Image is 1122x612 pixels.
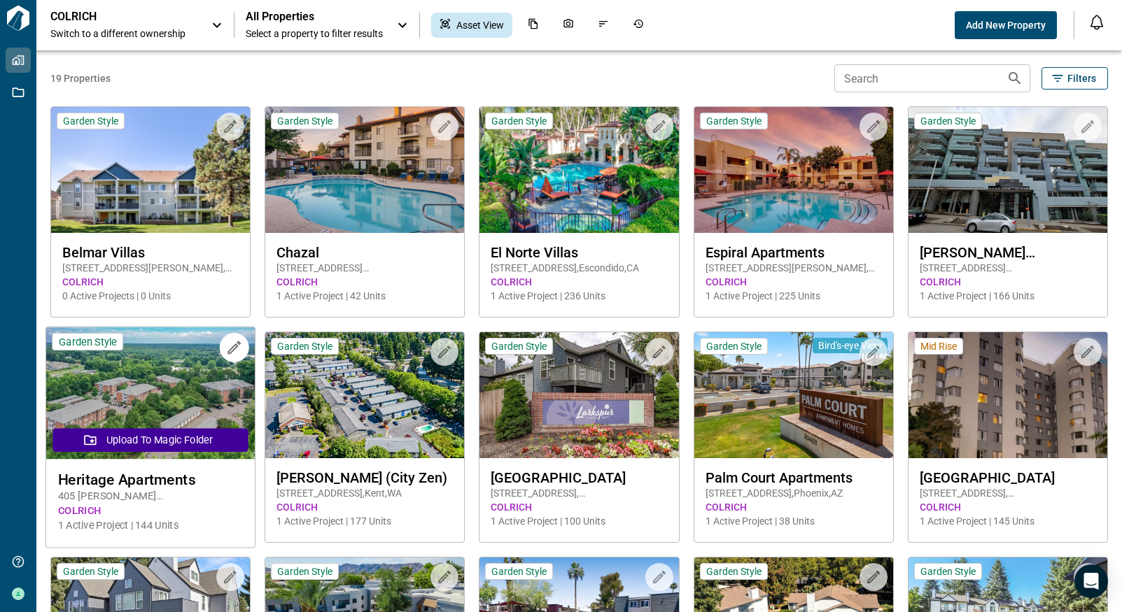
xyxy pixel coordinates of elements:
span: Garden Style [277,340,332,353]
span: 1 Active Project | 38 Units [706,514,882,528]
span: Filters [1067,71,1096,85]
span: Garden Style [706,565,762,578]
img: property-asset [909,107,1107,233]
span: Garden Style [63,115,118,127]
span: Switch to a different ownership [50,27,197,41]
span: 1 Active Project | 100 Units [491,514,667,528]
img: property-asset [479,332,678,458]
div: Issues & Info [589,13,617,38]
span: 0 Active Projects | 0 Units [62,289,239,303]
span: Garden Style [59,335,117,348]
span: Bird's-eye View [818,339,882,352]
span: 1 Active Project | 177 Units [276,514,453,528]
span: Select a property to filter results [246,27,383,41]
span: [STREET_ADDRESS][PERSON_NAME] , Scottsdale , AZ [276,261,453,275]
span: Heritage Apartments [58,471,244,488]
button: Filters [1042,67,1108,90]
div: Documents [519,13,547,38]
span: 405 [PERSON_NAME] Dr , Hillsborough , NC [58,489,244,504]
span: COLRICH [58,504,244,518]
span: Belmar Villas [62,244,239,261]
span: Garden Style [277,115,332,127]
span: [STREET_ADDRESS] , Kent , WA [276,486,453,500]
button: Open notification feed [1086,11,1108,34]
button: Search properties [1001,64,1029,92]
span: [PERSON_NAME] (City Zen) [276,469,453,486]
button: Add New Property [955,11,1057,39]
img: property-asset [46,327,255,460]
span: [STREET_ADDRESS] , Escondido , CA [491,261,667,275]
span: [STREET_ADDRESS][PERSON_NAME] , [PERSON_NAME] , AZ [706,261,882,275]
span: Garden Style [491,340,547,353]
span: COLRICH [920,275,1096,289]
span: Asset View [456,18,504,32]
span: 1 Active Project | 225 Units [706,289,882,303]
span: Garden Style [277,565,332,578]
span: 1 Active Project | 42 Units [276,289,453,303]
span: 19 Properties [50,71,829,85]
img: property-asset [694,107,893,233]
span: COLRICH [920,500,1096,514]
span: [STREET_ADDRESS] , [GEOGRAPHIC_DATA] , WA [491,486,667,500]
div: Job History [624,13,652,38]
img: property-asset [479,107,678,233]
span: COLRICH [706,275,882,289]
span: [PERSON_NAME][GEOGRAPHIC_DATA] [920,244,1096,261]
span: COLRICH [62,275,239,289]
span: COLRICH [491,275,667,289]
span: Espiral Apartments [706,244,882,261]
span: 1 Active Project | 236 Units [491,289,667,303]
img: property-asset [51,107,250,233]
span: El Norte Villas [491,244,667,261]
span: COLRICH [491,500,667,514]
span: Garden Style [63,565,118,578]
span: [GEOGRAPHIC_DATA] [491,469,667,486]
span: [STREET_ADDRESS][PERSON_NAME] , [GEOGRAPHIC_DATA] , CO [62,261,239,275]
img: property-asset [694,332,893,458]
span: Chazal [276,244,453,261]
p: COLRICH [50,10,176,24]
span: Garden Style [920,565,976,578]
span: Garden Style [491,115,547,127]
span: Mid Rise [920,340,957,353]
span: 1 Active Project | 166 Units [920,289,1096,303]
img: property-asset [909,332,1107,458]
span: Palm Court Apartments [706,469,882,486]
span: All Properties [246,10,383,24]
img: property-asset [265,107,464,233]
span: COLRICH [276,275,453,289]
img: property-asset [265,332,464,458]
button: Upload to Magic Folder [52,428,248,452]
div: Asset View [431,13,512,38]
span: [GEOGRAPHIC_DATA] [920,469,1096,486]
span: Add New Property [966,18,1046,32]
span: Garden Style [920,115,976,127]
span: 1 Active Project | 144 Units [58,518,244,533]
span: 1 Active Project | 145 Units [920,514,1096,528]
span: [STREET_ADDRESS] , Phoenix , AZ [706,486,882,500]
span: Garden Style [491,565,547,578]
span: Garden Style [706,115,762,127]
span: Garden Style [706,340,762,353]
span: [STREET_ADDRESS] , [GEOGRAPHIC_DATA] , OR [920,486,1096,500]
div: Photos [554,13,582,38]
span: COLRICH [276,500,453,514]
div: Open Intercom Messenger [1074,564,1108,598]
span: [STREET_ADDRESS] [GEOGRAPHIC_DATA] , [GEOGRAPHIC_DATA] , WA [920,261,1096,275]
span: COLRICH [706,500,882,514]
